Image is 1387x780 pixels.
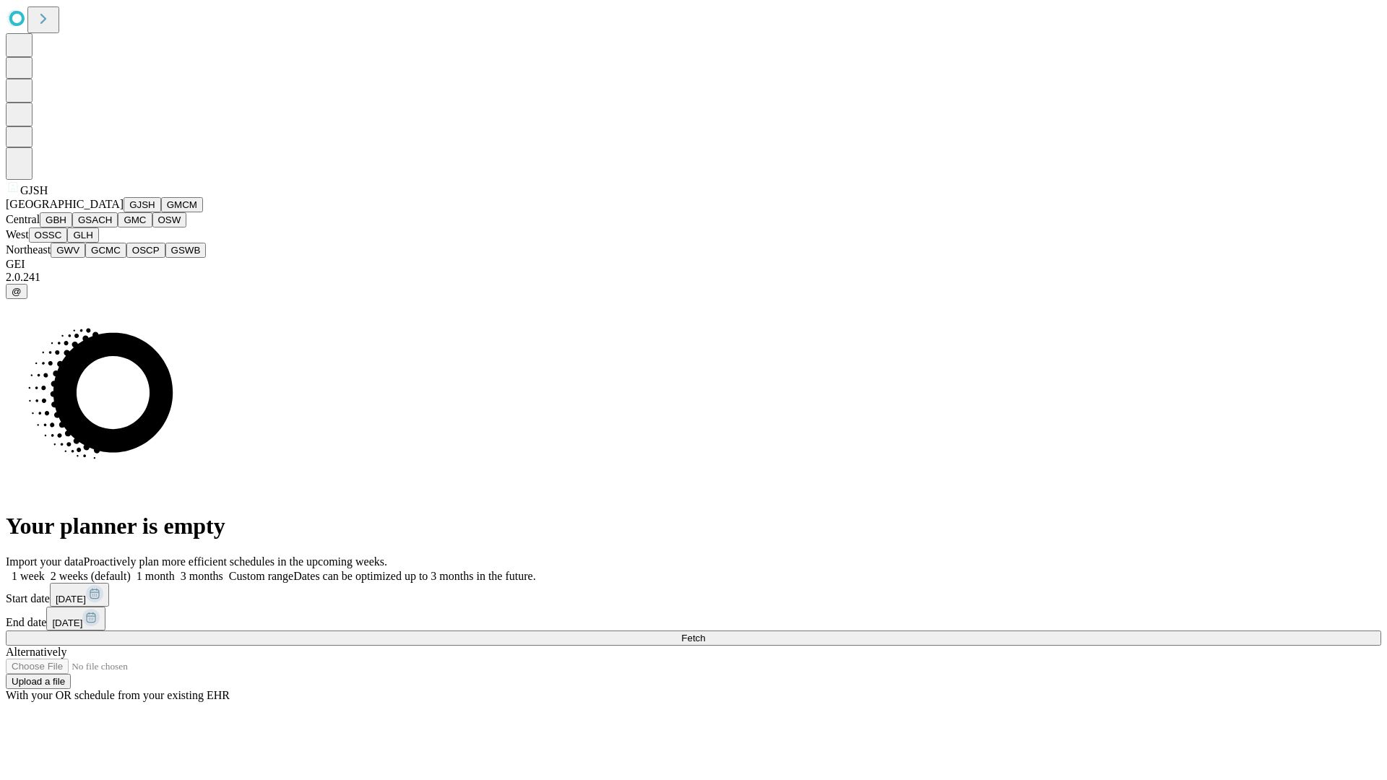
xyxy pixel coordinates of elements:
[84,555,387,568] span: Proactively plan more efficient schedules in the upcoming weeks.
[6,674,71,689] button: Upload a file
[681,633,705,643] span: Fetch
[6,513,1381,539] h1: Your planner is empty
[12,570,45,582] span: 1 week
[72,212,118,227] button: GSACH
[6,258,1381,271] div: GEI
[6,646,66,658] span: Alternatively
[6,607,1381,630] div: End date
[293,570,535,582] span: Dates can be optimized up to 3 months in the future.
[67,227,98,243] button: GLH
[6,213,40,225] span: Central
[118,212,152,227] button: GMC
[137,570,175,582] span: 1 month
[6,689,230,701] span: With your OR schedule from your existing EHR
[152,212,187,227] button: OSW
[51,243,85,258] button: GWV
[229,570,293,582] span: Custom range
[40,212,72,227] button: GBH
[165,243,207,258] button: GSWB
[56,594,86,604] span: [DATE]
[6,243,51,256] span: Northeast
[124,197,161,212] button: GJSH
[46,607,105,630] button: [DATE]
[20,184,48,196] span: GJSH
[126,243,165,258] button: OSCP
[6,284,27,299] button: @
[52,617,82,628] span: [DATE]
[12,286,22,297] span: @
[85,243,126,258] button: GCMC
[50,583,109,607] button: [DATE]
[161,197,203,212] button: GMCM
[6,555,84,568] span: Import your data
[6,228,29,240] span: West
[6,271,1381,284] div: 2.0.241
[29,227,68,243] button: OSSC
[6,630,1381,646] button: Fetch
[181,570,223,582] span: 3 months
[6,198,124,210] span: [GEOGRAPHIC_DATA]
[6,583,1381,607] div: Start date
[51,570,131,582] span: 2 weeks (default)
